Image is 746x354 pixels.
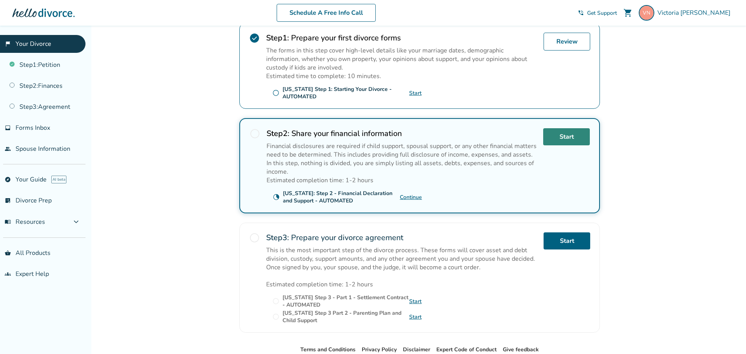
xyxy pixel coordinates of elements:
p: This is the most important step of the divorce process. These forms will cover asset and debt div... [266,246,537,272]
span: Get Support [587,9,617,17]
h2: Prepare your divorce agreement [266,232,537,243]
a: Start [544,232,590,249]
a: Terms and Conditions [300,346,356,353]
div: [US_STATE]: Step 2 - Financial Declaration and Support - AUTOMATED [283,190,400,204]
span: groups [5,271,11,277]
span: clock_loader_40 [273,194,280,201]
p: Estimated completion time: 1-2 hours [266,272,537,289]
h2: Prepare your first divorce forms [266,33,537,43]
a: Start [409,313,422,321]
a: Expert Code of Conduct [436,346,497,353]
h2: Share your financial information [267,128,537,139]
strong: Step 1 : [266,33,289,43]
span: menu_book [5,219,11,225]
a: Start [543,128,590,145]
strong: Step 3 : [266,232,289,243]
a: Privacy Policy [362,346,397,353]
span: flag_2 [5,41,11,47]
span: radio_button_unchecked [272,298,279,305]
strong: Step 2 : [267,128,289,139]
span: shopping_cart [623,8,633,17]
div: [US_STATE] Step 3 - Part 1 - Settlement Contract - AUTOMATED [282,294,409,309]
a: phone_in_talkGet Support [578,9,617,17]
span: radio_button_unchecked [272,313,279,320]
div: [US_STATE] Step 3 Part 2 - Parenting Plan and Child Support [282,309,409,324]
span: radio_button_unchecked [249,128,260,139]
p: The forms in this step cover high-level details like your marriage dates, demographic information... [266,46,537,72]
a: Review [544,33,590,51]
a: Schedule A Free Info Call [277,4,376,22]
div: [US_STATE] Step 1: Starting Your Divorce - AUTOMATED [282,85,409,100]
iframe: Chat Widget [707,317,746,354]
span: radio_button_unchecked [249,232,260,243]
p: Financial disclosures are required if child support, spousal support, or any other financial matt... [267,142,537,159]
span: list_alt_check [5,197,11,204]
span: check_circle [249,33,260,44]
span: AI beta [51,176,66,183]
p: In this step, nothing is divided, you are simply listing all assets, debts, expenses, and sources... [267,159,537,176]
span: expand_more [71,217,81,227]
a: Start [409,298,422,305]
a: Continue [400,194,422,201]
span: explore [5,176,11,183]
p: Estimated time to complete: 10 minutes. [266,72,537,80]
span: Resources [5,218,45,226]
span: Victoria [PERSON_NAME] [657,9,734,17]
span: shopping_basket [5,250,11,256]
span: phone_in_talk [578,10,584,16]
span: radio_button_unchecked [272,89,279,96]
p: Estimated completion time: 1-2 hours [267,176,537,185]
span: inbox [5,125,11,131]
span: people [5,146,11,152]
img: victoria.spearman.nunes@gmail.com [639,5,654,21]
a: Start [409,89,422,97]
span: Forms Inbox [16,124,50,132]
